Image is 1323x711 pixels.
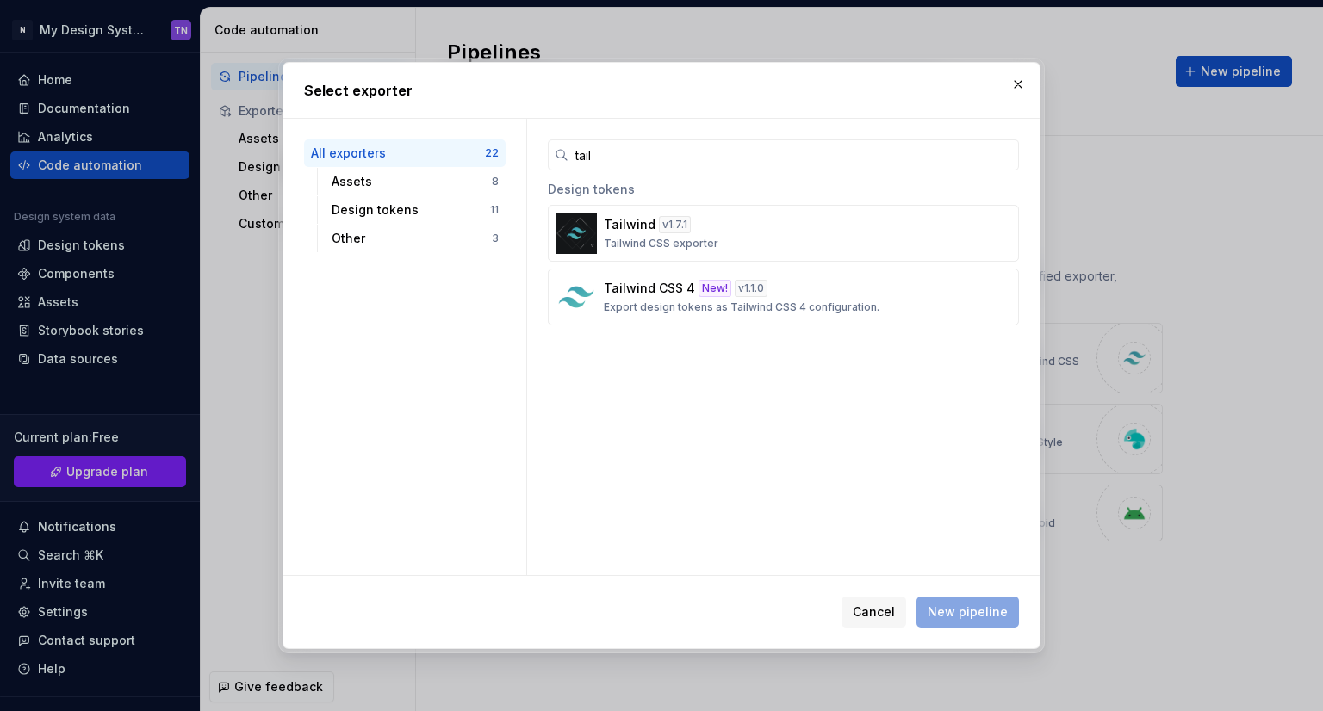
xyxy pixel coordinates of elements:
h2: Select exporter [304,80,1019,101]
div: Design tokens [332,201,490,219]
div: All exporters [311,145,485,162]
button: Other3 [325,225,506,252]
span: Cancel [853,603,895,621]
button: Cancel [842,597,906,628]
div: Other [332,230,492,247]
p: Tailwind [604,216,655,233]
button: Tailwindv1.7.1Tailwind CSS exporter [548,205,1019,262]
div: 8 [492,175,499,189]
div: Assets [332,173,492,190]
div: v 1.1.0 [735,280,767,297]
div: New! [699,280,731,297]
p: Tailwind CSS exporter [604,237,718,250]
button: All exporters22 [304,139,506,167]
button: Assets8 [325,168,506,195]
p: Export design tokens as Tailwind CSS 4 configuration. [604,300,879,314]
div: 11 [490,203,499,217]
div: Design tokens [548,170,1019,205]
button: Design tokens11 [325,196,506,224]
button: Tailwind CSS 4New!v1.1.0Export design tokens as Tailwind CSS 4 configuration. [548,269,1019,325]
div: 22 [485,146,499,160]
input: Search... [568,139,1019,170]
div: 3 [492,232,499,245]
div: v 1.7.1 [659,216,691,233]
p: Tailwind CSS 4 [604,280,695,297]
